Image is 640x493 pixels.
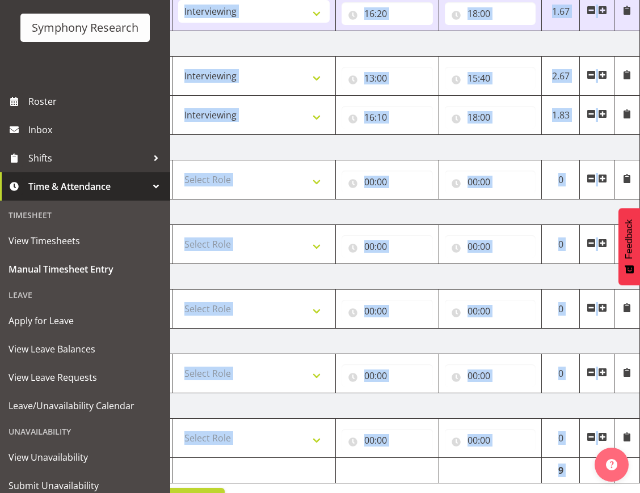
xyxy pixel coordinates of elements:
[32,19,138,36] div: Symphony Research
[28,178,148,195] span: Time & Attendance
[28,150,148,167] span: Shifts
[3,363,167,392] a: View Leave Requests
[445,2,536,25] input: Click to select...
[542,419,580,458] td: 0
[3,420,167,443] div: Unavailability
[542,160,580,199] td: 0
[342,235,433,258] input: Click to select...
[445,429,536,452] input: Click to select...
[445,300,536,322] input: Click to select...
[28,121,165,138] span: Inbox
[9,369,162,386] span: View Leave Requests
[606,459,617,470] img: help-xxl-2.png
[542,57,580,96] td: 2.67
[3,283,167,307] div: Leave
[342,300,433,322] input: Click to select...
[3,227,167,255] a: View Timesheets
[3,392,167,420] a: Leave/Unavailability Calendar
[445,171,536,193] input: Click to select...
[3,255,167,283] a: Manual Timesheet Entry
[342,171,433,193] input: Click to select...
[9,232,162,249] span: View Timesheets
[3,203,167,227] div: Timesheet
[9,341,162,358] span: View Leave Balances
[9,312,162,329] span: Apply for Leave
[3,443,167,471] a: View Unavailability
[28,93,165,110] span: Roster
[445,364,536,387] input: Click to select...
[342,364,433,387] input: Click to select...
[542,290,580,329] td: 0
[542,458,580,483] td: 9
[445,67,536,90] input: Click to select...
[342,106,433,129] input: Click to select...
[9,261,162,278] span: Manual Timesheet Entry
[624,219,634,259] span: Feedback
[542,354,580,393] td: 0
[342,67,433,90] input: Click to select...
[445,235,536,258] input: Click to select...
[342,2,433,25] input: Click to select...
[542,96,580,135] td: 1.83
[9,449,162,466] span: View Unavailability
[445,106,536,129] input: Click to select...
[9,397,162,414] span: Leave/Unavailability Calendar
[342,429,433,452] input: Click to select...
[3,335,167,363] a: View Leave Balances
[542,225,580,264] td: 0
[618,208,640,285] button: Feedback - Show survey
[3,307,167,335] a: Apply for Leave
